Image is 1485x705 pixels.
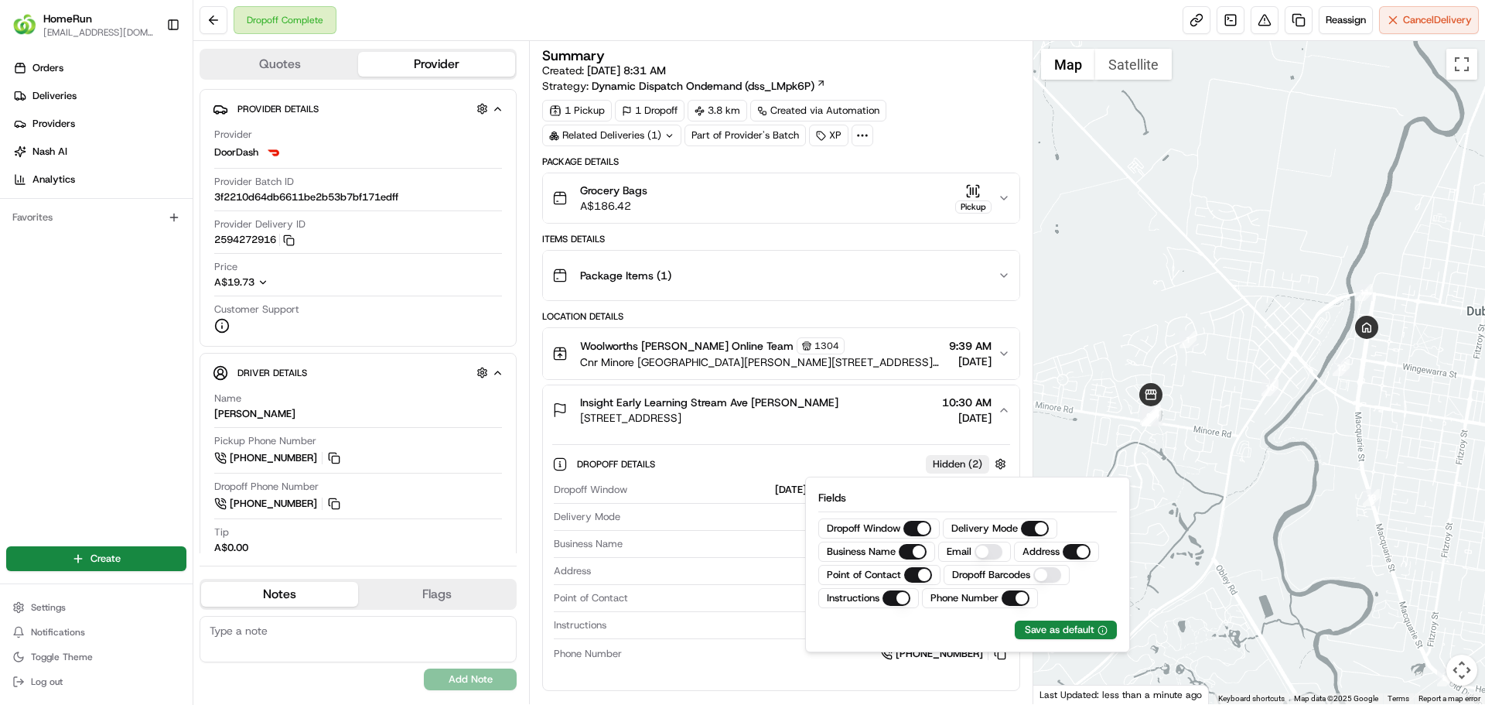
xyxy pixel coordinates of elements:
[1319,6,1373,34] button: Reassign
[896,647,983,661] span: [PHONE_NUMBER]
[40,100,255,116] input: Clear
[214,450,343,467] a: [PHONE_NUMBER]
[1403,13,1472,27] span: Cancel Delivery
[955,183,992,214] button: Pickup
[214,392,241,406] span: Name
[1142,409,1159,426] div: 8
[31,651,93,663] span: Toggle Theme
[1218,693,1285,704] button: Keyboard shortcuts
[109,262,187,274] a: Powered byPylon
[955,200,992,214] div: Pickup
[131,226,143,238] div: 💻
[6,84,193,108] a: Deliveries
[809,125,848,146] div: XP
[358,52,515,77] button: Provider
[1446,655,1477,686] button: Map camera controls
[1145,408,1162,425] div: 5
[6,167,193,192] a: Analytics
[542,49,605,63] h3: Summary
[542,310,1019,323] div: Location Details
[1261,379,1278,396] div: 10
[6,621,186,643] button: Notifications
[1041,49,1095,80] button: Show street map
[230,451,317,465] span: [PHONE_NUMBER]
[43,11,92,26] button: HomeRun
[32,89,77,103] span: Deliveries
[592,78,826,94] a: Dynamic Dispatch Ondemand (dss_LMpk6P)
[214,434,316,448] span: Pickup Phone Number
[951,522,1018,536] label: Delivery Mode
[580,268,671,283] span: Package Items ( 1 )
[587,63,666,77] span: [DATE] 8:31 AM
[942,410,992,426] span: [DATE]
[1140,408,1157,425] div: 9
[214,128,252,142] span: Provider
[9,218,125,246] a: 📗Knowledge Base
[43,26,154,39] span: [EMAIL_ADDRESS][DOMAIN_NAME]
[949,354,992,369] span: [DATE]
[214,275,350,289] button: A$19.73
[580,410,838,426] span: [STREET_ADDRESS]
[542,100,612,121] div: 1 Pickup
[543,251,1019,300] button: Package Items (1)
[6,546,186,571] button: Create
[214,495,343,512] button: [PHONE_NUMBER]
[543,328,1019,379] button: Woolworths [PERSON_NAME] Online Team1304Cnr Minore [GEOGRAPHIC_DATA][PERSON_NAME][STREET_ADDRESS]...
[213,96,504,121] button: Provider Details
[214,525,229,539] span: Tip
[32,173,75,187] span: Analytics
[827,545,896,559] label: Business Name
[688,100,747,121] div: 3.8 km
[1388,694,1409,703] a: Terms
[580,183,647,198] span: Grocery Bags
[12,12,37,37] img: HomeRun
[580,395,838,410] span: Insight Early Learning Stream Ave [PERSON_NAME]
[543,435,1019,690] div: Insight Early Learning Stream Ave [PERSON_NAME][STREET_ADDRESS]10:30 AM[DATE]
[214,260,237,274] span: Price
[1446,49,1477,80] button: Toggle fullscreen view
[53,163,196,176] div: We're available if you need us!
[90,552,121,566] span: Create
[827,591,879,605] label: Instructions
[1033,685,1209,704] div: Last Updated: less than a minute ago
[554,591,628,605] span: Point of Contact
[214,275,254,289] span: A$19.73
[554,483,627,497] span: Dropoff Window
[629,537,1008,551] div: Insight Early Learning Stream Ave
[1025,623,1108,637] button: Save as default
[626,510,1008,524] div: SCHEDULED
[775,483,1009,497] div: [DATE] 9:40 AM AEST - [DATE] 10:30 AM AEST
[15,148,43,176] img: 1736555255976-a54dd68f-1ca7-489b-9aae-adbdc363a1c4
[750,100,886,121] a: Created via Automation
[6,671,186,693] button: Log out
[1015,621,1117,639] button: Save as default
[31,601,66,614] span: Settings
[814,340,839,352] span: 1304
[263,152,282,171] button: Start new chat
[1437,669,1454,686] div: 14
[154,262,187,274] span: Pylon
[214,407,295,421] div: [PERSON_NAME]
[827,568,901,582] label: Point of Contact
[214,190,398,204] span: 3f2210d64db6611be2b53b7bf171edff
[15,62,282,87] p: Welcome 👋
[1333,359,1350,376] div: 12
[237,103,319,115] span: Provider Details
[1037,684,1088,704] img: Google
[6,111,193,136] a: Providers
[818,490,1117,505] p: Fields
[32,61,63,75] span: Orders
[6,646,186,668] button: Toggle Theme
[542,233,1019,245] div: Items Details
[6,6,160,43] button: HomeRunHomeRun[EMAIL_ADDRESS][DOMAIN_NAME]
[880,645,1009,662] a: [PHONE_NUMBER]
[214,233,295,247] button: 2594272916
[554,510,620,524] span: Delivery Mode
[952,568,1030,582] label: Dropoff Barcodes
[214,303,299,317] span: Customer Support
[1022,545,1060,559] label: Address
